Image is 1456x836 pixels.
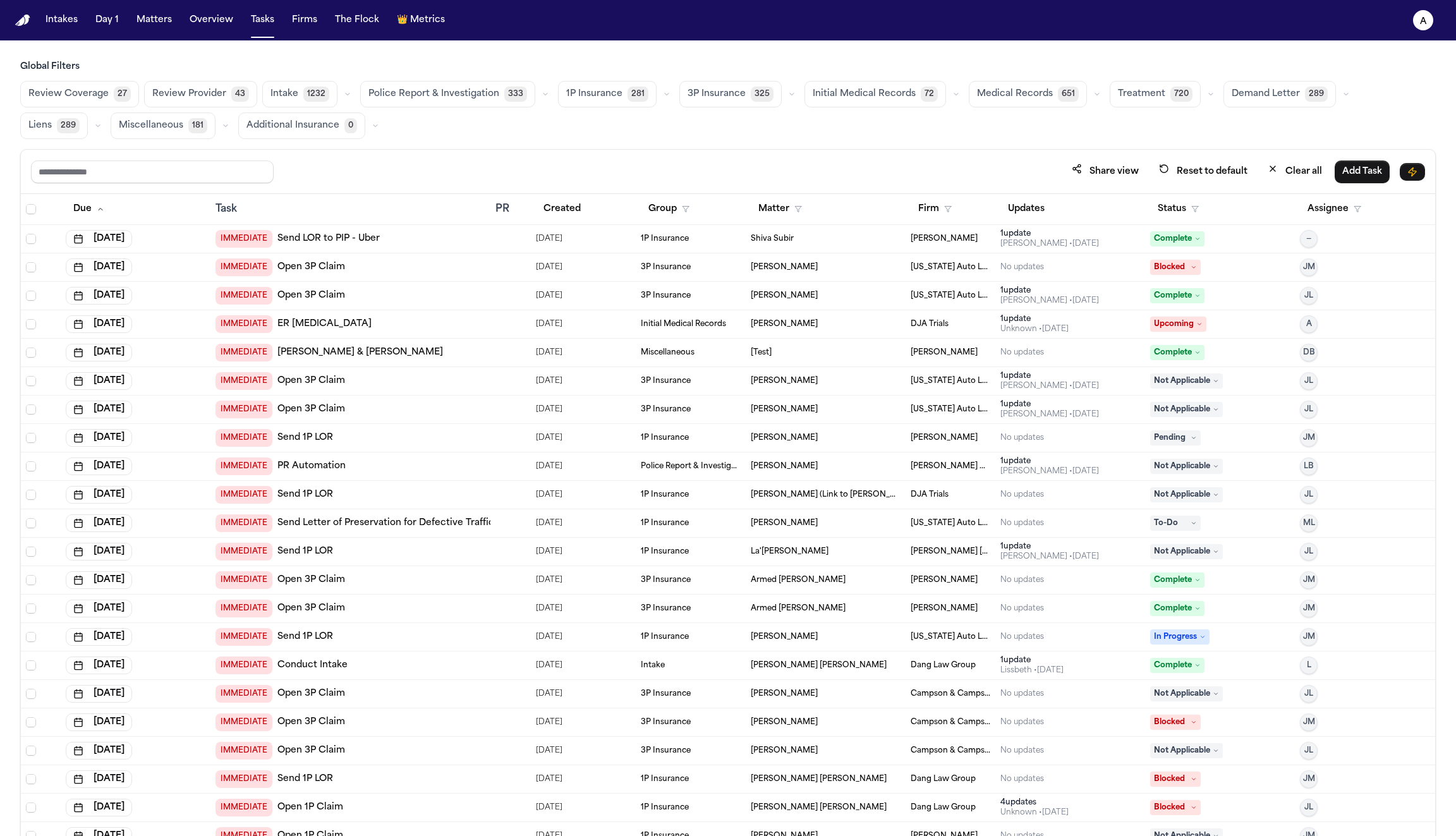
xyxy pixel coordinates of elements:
[111,112,215,139] button: Miscellaneous181
[57,118,80,133] span: 289
[262,81,337,107] button: Intake1232
[246,9,279,32] button: Tasks
[330,9,384,32] button: The Flock
[20,61,1436,73] h3: Global Filters
[504,87,527,102] span: 333
[287,9,322,32] button: Firms
[20,112,88,139] button: Liens289
[1118,88,1165,100] span: Treatment
[969,81,1087,107] button: Medical Records651
[231,87,249,102] span: 43
[628,87,648,102] span: 281
[90,9,124,32] button: Day 1
[188,118,207,133] span: 181
[152,88,226,100] span: Review Provider
[1058,87,1079,102] span: 651
[119,119,183,132] span: Miscellaneous
[1305,87,1328,102] span: 289
[392,9,450,32] button: crownMetrics
[15,15,30,27] a: Home
[679,81,782,107] button: 3P Insurance325
[1064,160,1146,183] button: Share view
[1400,163,1425,181] button: Immediate Task
[1110,81,1201,107] button: Treatment720
[1335,161,1390,183] button: Add Task
[360,81,535,107] button: Police Report & Investigation333
[368,88,499,100] span: Police Report & Investigation
[303,87,329,102] span: 1232
[751,87,773,102] span: 325
[270,88,298,100] span: Intake
[344,118,357,133] span: 0
[688,88,746,100] span: 3P Insurance
[1223,81,1336,107] button: Demand Letter289
[144,81,257,107] button: Review Provider43
[804,81,946,107] button: Initial Medical Records72
[114,87,131,102] span: 27
[566,88,622,100] span: 1P Insurance
[131,9,177,32] button: Matters
[1151,160,1255,183] button: Reset to default
[1232,88,1300,100] span: Demand Letter
[977,88,1053,100] span: Medical Records
[185,9,238,32] button: Overview
[246,119,339,132] span: Additional Insurance
[40,9,83,32] button: Intakes
[20,81,139,107] button: Review Coverage27
[558,81,657,107] button: 1P Insurance281
[813,88,916,100] span: Initial Medical Records
[238,112,365,139] button: Additional Insurance0
[15,15,30,27] img: Finch Logo
[28,119,52,132] span: Liens
[921,87,938,102] span: 72
[1260,160,1330,183] button: Clear all
[28,88,109,100] span: Review Coverage
[1170,87,1192,102] span: 720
